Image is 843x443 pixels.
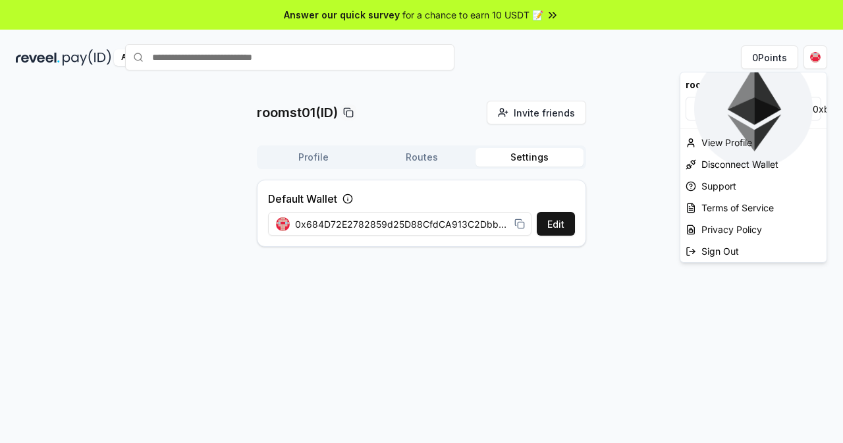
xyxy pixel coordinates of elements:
img: Ethereum [694,49,813,168]
div: View Profile [680,132,827,153]
div: roomst01(ID) [680,72,827,97]
div: Sign Out [680,240,827,262]
a: Privacy Policy [680,219,827,240]
a: Support [680,175,827,197]
a: Terms of Service [680,197,827,219]
div: Disconnect Wallet [680,153,827,175]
